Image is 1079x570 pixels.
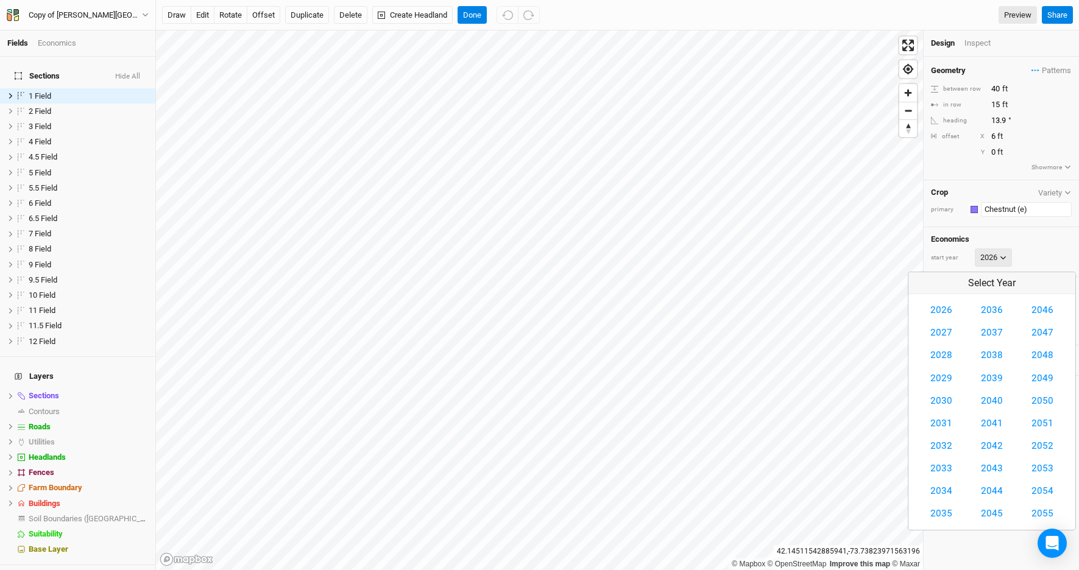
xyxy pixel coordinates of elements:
[973,390,1011,412] button: 2040
[29,9,142,21] div: Copy of Opal Grove Farm
[334,6,367,24] button: Delete
[1038,188,1072,197] button: Variety
[29,407,60,416] span: Contours
[899,119,917,137] button: Reset bearing to north
[29,544,68,554] span: Base Layer
[29,260,148,270] div: 9 Field
[29,321,62,330] span: 11.5 Field
[29,183,148,193] div: 5.5 Field
[899,37,917,54] button: Enter fullscreen
[29,407,148,417] div: Contours
[29,391,148,401] div: Sections
[38,38,76,49] div: Economics
[922,457,960,480] button: 2033
[973,480,1011,502] button: 2044
[942,148,985,157] div: Y
[115,72,141,81] button: Hide All
[214,6,247,24] button: rotate
[372,6,453,24] button: Create Headland
[1042,6,1073,24] button: Share
[29,137,148,147] div: 4 Field
[29,152,148,162] div: 4.5 Field
[899,102,917,119] button: Zoom out
[29,514,164,523] span: Soil Boundaries ([GEOGRAPHIC_DATA])
[162,6,191,24] button: draw
[1031,64,1072,77] button: Patterns
[973,457,1011,480] button: 2043
[931,234,1072,244] h4: Economics
[247,6,280,24] button: offset
[931,100,985,110] div: in row
[899,84,917,102] button: Zoom in
[931,85,985,94] div: between row
[931,38,955,49] div: Design
[29,468,148,477] div: Fences
[29,452,66,462] span: Headlands
[29,214,57,223] span: 6.5 Field
[973,322,1011,344] button: 2037
[29,122,51,131] span: 3 Field
[1024,390,1061,412] button: 2050
[29,422,51,431] span: Roads
[29,499,148,508] div: Buildings
[1031,162,1072,173] button: Showmore
[29,337,148,347] div: 12 Field
[191,6,214,24] button: edit
[892,560,920,568] a: Maxar
[29,529,148,539] div: Suitability
[160,552,213,566] a: Mapbox logo
[29,275,148,285] div: 9.5 Field
[922,412,960,435] button: 2031
[29,199,148,208] div: 6 Field
[1024,502,1061,525] button: 2055
[29,122,148,132] div: 3 Field
[518,6,540,24] button: Redo (^Z)
[29,483,148,493] div: Farm Boundary
[29,168,51,177] span: 5 Field
[774,545,923,558] div: 42.14511542885941 , -73.73823971563196
[156,30,923,570] canvas: Map
[899,60,917,78] button: Find my location
[29,437,148,447] div: Utilities
[922,390,960,412] button: 2030
[29,306,148,315] div: 11 Field
[285,6,329,24] button: Duplicate
[29,168,148,178] div: 5 Field
[931,253,974,262] div: start year
[973,367,1011,390] button: 2039
[29,229,148,239] div: 7 Field
[1024,367,1061,390] button: 2049
[29,306,55,315] span: 11 Field
[732,560,765,568] a: Mapbox
[1024,457,1061,480] button: 2053
[1024,435,1061,457] button: 2052
[1038,529,1067,558] div: Open Intercom Messenger
[29,199,51,208] span: 6 Field
[922,480,960,502] button: 2034
[29,260,51,269] span: 9 Field
[15,71,60,81] span: Sections
[29,183,57,192] span: 5.5 Field
[768,560,827,568] a: OpenStreetMap
[975,248,1012,267] button: 2026
[1024,299,1061,322] button: 2046
[29,529,63,538] span: Suitability
[980,132,985,141] div: X
[931,66,966,76] h4: Geometry
[6,9,149,22] button: Copy of [PERSON_NAME][GEOGRAPHIC_DATA]
[29,244,51,253] span: 8 Field
[7,364,148,389] h4: Layers
[29,514,148,524] div: Soil Boundaries (US)
[29,422,148,432] div: Roads
[29,214,148,223] div: 6.5 Field
[29,391,59,400] span: Sections
[29,290,148,300] div: 10 Field
[29,290,55,300] span: 10 Field
[922,367,960,390] button: 2029
[981,202,1072,217] input: Chestnut (e)
[29,91,148,101] div: 1 Field
[973,502,1011,525] button: 2045
[7,38,28,47] a: Fields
